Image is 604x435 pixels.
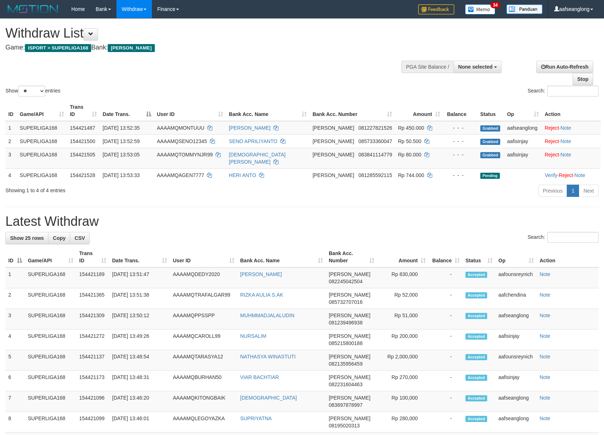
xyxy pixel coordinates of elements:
td: 2 [5,288,25,309]
td: Rp 280,000 [377,412,429,432]
span: Rp 50.500 [398,138,421,144]
td: AAAAMQDEDY2020 [170,267,237,288]
a: [PERSON_NAME] [240,271,282,277]
span: [PERSON_NAME] [312,138,354,144]
button: None selected [454,61,502,73]
span: 34 [490,2,500,8]
span: Copy 082135956459 to clipboard [329,361,362,367]
span: Accepted [465,375,487,381]
th: Bank Acc. Name: activate to sort column ascending [226,100,310,121]
a: Note [540,271,550,277]
span: [PERSON_NAME] [329,415,370,421]
a: Note [540,333,550,339]
td: SUPERLIGA168 [25,391,76,412]
label: Search: [528,86,599,96]
span: Copy 081285592115 to clipboard [358,172,392,178]
a: Run Auto-Refresh [536,61,593,73]
th: Balance [443,100,477,121]
div: - - - [446,172,475,179]
span: [PERSON_NAME] [329,374,370,380]
td: aafchendina [495,288,537,309]
input: Search: [547,86,599,96]
a: RIZKA AULIA S.AK [240,292,283,298]
span: Copy 085732707016 to clipboard [329,299,362,305]
td: - [429,350,463,371]
span: Copy 081227821526 to clipboard [358,125,392,131]
td: SUPERLIGA168 [25,412,76,432]
a: Note [560,125,571,131]
td: aafounsreynich [495,350,537,371]
td: SUPERLIGA168 [17,148,67,168]
td: AAAAMQCAROLL99 [170,330,237,350]
td: - [429,391,463,412]
span: Grabbed [480,139,501,145]
td: aafseanglong [495,309,537,330]
span: None selected [458,64,493,70]
a: Reject [545,125,559,131]
td: AAAAMQPPSSPP [170,309,237,330]
th: Date Trans.: activate to sort column ascending [109,247,170,267]
span: 154421500 [70,138,95,144]
td: 154421309 [76,309,109,330]
a: Reject [545,138,559,144]
th: Game/API: activate to sort column ascending [17,100,67,121]
td: · [542,148,601,168]
span: Grabbed [480,152,501,158]
select: Showentries [18,86,45,96]
span: [PERSON_NAME] [329,395,370,401]
th: User ID: activate to sort column ascending [154,100,226,121]
th: Date Trans.: activate to sort column descending [100,100,154,121]
th: Amount: activate to sort column ascending [395,100,443,121]
label: Search: [528,232,599,243]
span: Copy 08195020313 to clipboard [329,423,360,428]
label: Show entries [5,86,60,96]
span: Copy 081239496938 to clipboard [329,320,362,326]
td: aafisinjay [495,371,537,391]
td: aafisinjay [504,134,542,148]
th: Action [542,100,601,121]
td: Rp 2,000,000 [377,350,429,371]
div: Showing 1 to 4 of 4 entries [5,184,246,194]
td: 5 [5,350,25,371]
span: Pending [480,173,500,179]
a: [DEMOGRAPHIC_DATA][PERSON_NAME] [229,152,286,165]
td: [DATE] 13:48:31 [109,371,170,391]
th: Op: activate to sort column ascending [495,247,537,267]
span: [PERSON_NAME] [329,313,370,318]
td: 7 [5,391,25,412]
span: Show 25 rows [10,235,44,241]
td: 154421099 [76,412,109,432]
td: Rp 200,000 [377,330,429,350]
span: Rp 744.000 [398,172,424,178]
a: Note [560,138,571,144]
a: Next [579,185,599,197]
td: 1 [5,267,25,288]
a: Stop [573,73,593,85]
td: AAAAMQKITONGBAIK [170,391,237,412]
td: 154421365 [76,288,109,309]
a: Note [540,313,550,318]
th: Op: activate to sort column ascending [504,100,542,121]
td: 1 [5,121,17,135]
td: 154421272 [76,330,109,350]
td: Rp 51,000 [377,309,429,330]
td: SUPERLIGA168 [17,121,67,135]
td: 2 [5,134,17,148]
span: Copy [53,235,65,241]
td: AAAAMQBURHAN50 [170,371,237,391]
td: SUPERLIGA168 [25,330,76,350]
th: Bank Acc. Number: activate to sort column ascending [326,247,377,267]
td: · · [542,168,601,182]
span: [PERSON_NAME] [312,172,354,178]
td: aafseanglong [495,391,537,412]
td: 154421096 [76,391,109,412]
span: CSV [75,235,85,241]
span: [DATE] 13:53:33 [103,172,140,178]
td: [DATE] 13:46:01 [109,412,170,432]
span: Accepted [465,272,487,278]
span: Grabbed [480,125,501,132]
span: Accepted [465,333,487,340]
a: Copy [48,232,70,244]
span: [DATE] 13:52:35 [103,125,140,131]
a: Note [540,292,550,298]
